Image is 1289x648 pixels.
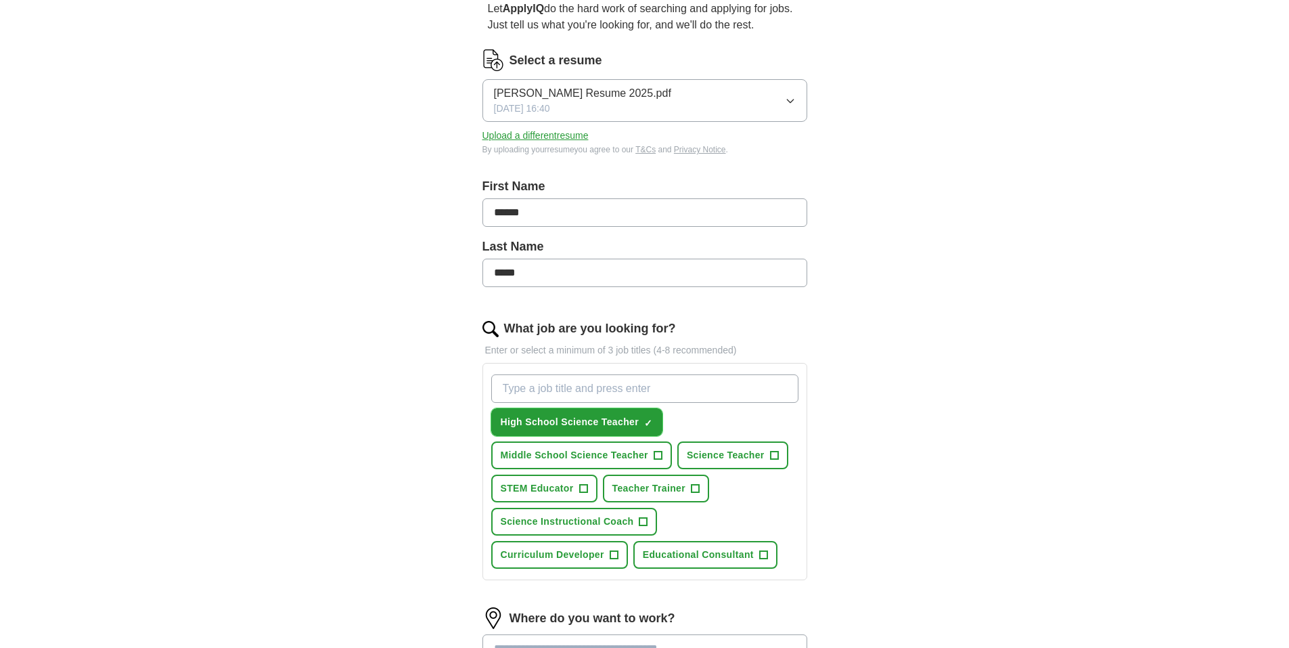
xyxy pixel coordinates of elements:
[501,481,574,496] span: STEM Educator
[633,541,777,569] button: Educational Consultant
[501,415,639,429] span: High School Science Teacher
[491,475,597,502] button: STEM Educator
[501,515,634,529] span: Science Instructional Coach
[482,177,807,196] label: First Name
[612,481,686,496] span: Teacher Trainer
[482,607,504,629] img: location.png
[635,145,656,154] a: T&Cs
[643,548,754,562] span: Educational Consultant
[482,321,499,337] img: search.png
[491,408,662,436] button: High School Science Teacher✓
[677,441,788,469] button: Science Teacher
[482,144,807,156] div: By uploading your resume you agree to our and .
[482,238,807,256] label: Last Name
[510,51,602,70] label: Select a resume
[482,343,807,358] p: Enter or select a minimum of 3 job titles (4-8 recommended)
[510,609,675,628] label: Where do you want to work?
[491,541,628,569] button: Curriculum Developer
[491,441,672,469] button: Middle School Science Teacher
[494,85,671,102] span: [PERSON_NAME] Resume 2025.pdf
[501,548,604,562] span: Curriculum Developer
[491,374,798,403] input: Type a job title and press enter
[501,448,648,462] span: Middle School Science Teacher
[674,145,726,154] a: Privacy Notice
[503,3,544,14] strong: ApplyIQ
[482,79,807,122] button: [PERSON_NAME] Resume 2025.pdf[DATE] 16:40
[644,418,652,429] span: ✓
[687,448,765,462] span: Science Teacher
[491,508,658,536] button: Science Instructional Coach
[494,102,550,116] span: [DATE] 16:40
[603,475,710,502] button: Teacher Trainer
[482,49,504,71] img: CV Icon
[482,129,589,143] button: Upload a differentresume
[504,320,676,338] label: What job are you looking for?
